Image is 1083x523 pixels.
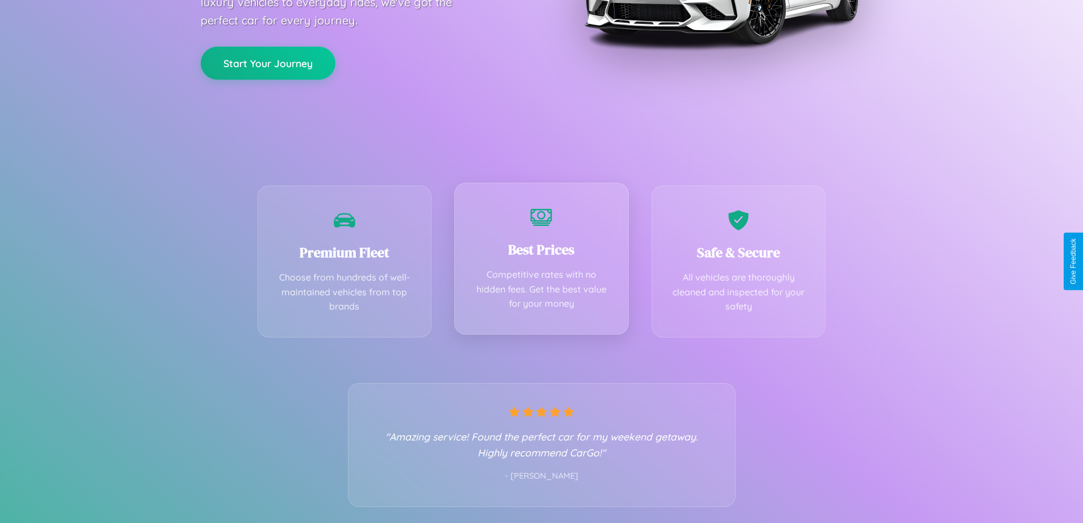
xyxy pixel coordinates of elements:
p: All vehicles are thoroughly cleaned and inspected for your safety [669,270,808,314]
div: Give Feedback [1069,238,1077,285]
p: - [PERSON_NAME] [371,469,712,484]
h3: Premium Fleet [275,243,414,262]
p: Choose from hundreds of well-maintained vehicles from top brands [275,270,414,314]
p: Competitive rates with no hidden fees. Get the best value for your money [472,267,611,311]
p: "Amazing service! Found the perfect car for my weekend getaway. Highly recommend CarGo!" [371,429,712,460]
h3: Safe & Secure [669,243,808,262]
button: Start Your Journey [201,47,335,80]
h3: Best Prices [472,240,611,259]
